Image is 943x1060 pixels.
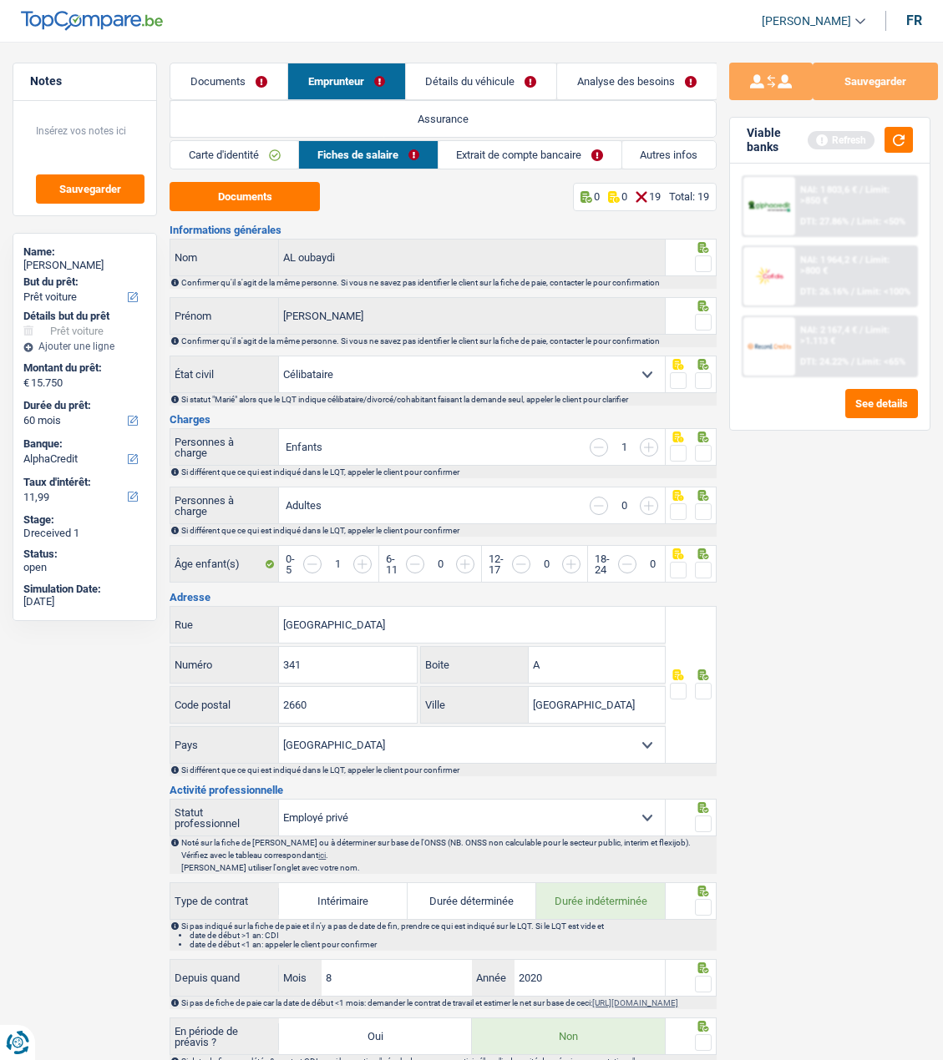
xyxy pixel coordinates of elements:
label: Statut professionnel [170,800,279,835]
label: Banque: [23,437,143,451]
label: Prénom [170,298,279,334]
label: But du prêt: [23,275,143,289]
div: Si différent que ce qui est indiqué dans le LQT, appeler le client pour confirmer [181,526,715,535]
span: DTI: 26.16% [800,286,849,297]
label: Numéro [170,647,279,683]
span: Limit: >850 € [800,184,890,206]
div: Refresh [808,131,875,149]
label: Non [472,1018,665,1054]
h3: Adresse [170,592,717,603]
label: Âge enfant(s) [170,546,279,582]
h5: Notes [30,74,139,88]
label: Montant du prêt: [23,361,143,375]
span: Limit: <100% [857,286,910,297]
div: 1 [616,442,631,452]
span: Limit: <50% [857,216,905,227]
p: [PERSON_NAME] utiliser l'onglet avec votre nom. [181,863,715,872]
a: Autres infos [622,141,716,169]
div: Si pas indiqué sur la fiche de paie et il n'y a pas de date de fin, prendre ce qui est indiqué su... [181,921,715,949]
span: € [23,376,29,390]
p: 0 [594,190,600,203]
label: Durée indéterminée [536,883,665,919]
label: Adultes [286,500,322,511]
label: Intérimaire [279,883,408,919]
label: 0-5 [286,553,295,575]
label: 18-24 [595,553,610,575]
div: Détails but du prêt [23,310,146,323]
span: Sauvegarder [59,184,121,194]
img: AlphaCredit [748,199,791,213]
img: Cofidis [748,265,791,287]
a: Carte d'identité [170,141,298,169]
span: / [851,216,854,227]
input: MM [322,960,472,996]
a: Assurance [170,101,716,137]
div: Si différent que ce qui est indiqué dans le LQT, appeler le client pour confirmer [181,467,715,477]
label: 12-17 [489,553,504,575]
img: TopCompare Logo [21,11,163,31]
span: / [851,356,854,367]
span: / [851,286,854,297]
div: Status: [23,548,146,561]
div: Viable banks [747,126,808,154]
label: Depuis quand [170,965,279,992]
label: Boite [421,647,528,683]
label: Année [472,960,515,996]
label: Oui [279,1018,472,1054]
a: Fiches de salaire [299,141,437,169]
span: / [859,255,863,265]
h3: Informations générales [170,225,717,235]
span: DTI: 24.22% [800,356,849,367]
div: Si statut "Marié" alors que le LQT indique célibataire/divorcé/cohabitant faisant la demande seul... [181,395,715,404]
span: [PERSON_NAME] [762,14,851,28]
p: Noté sur la fiche de [PERSON_NAME] ou à déterminer sur base de l'ONSS (NB. ONSS non calculable po... [181,838,715,847]
li: date de début <1 an: appeler le client pour confirmer [190,940,715,949]
div: Si pas de fiche de paie car la date de début <1 mois: demander le contrat de travail et estimer l... [181,998,715,1007]
span: NAI: 1 803,6 € [800,184,857,195]
div: Stage: [23,513,146,527]
label: Ville [421,687,528,723]
a: [URL][DOMAIN_NAME] [592,998,678,1007]
a: Détails du véhicule [406,63,557,99]
label: Nom [170,240,279,275]
a: ici [318,851,326,860]
div: Si différent que ce qui est indiqué dans le LQT, appeler le client pour confirmer [181,765,715,775]
a: [PERSON_NAME] [748,8,865,35]
a: Documents [170,63,287,99]
img: Record Credits [748,336,791,357]
label: Mois [279,960,322,996]
label: Rue [170,607,279,643]
p: 0 [621,190,627,203]
li: date de début >1 an: CDI [190,931,715,940]
label: Durée déterminée [408,883,536,919]
button: See details [845,389,918,418]
span: / [859,184,863,195]
div: 1 [330,558,345,569]
div: Total: 19 [669,190,709,203]
p: Vérifiez avec le tableau correspondant . [181,851,715,860]
div: fr [906,13,922,28]
div: 0 [616,500,631,511]
button: Sauvegarder [813,63,938,100]
h3: Activité professionnelle [170,785,717,795]
label: 6-11 [386,553,398,575]
a: Analyse des besoins [557,63,717,99]
label: Type de contrat [170,888,279,915]
span: DTI: 27.86% [800,216,849,227]
span: Limit: <65% [857,356,905,367]
div: [PERSON_NAME] [23,259,146,272]
div: Simulation Date: [23,583,146,596]
div: Ajouter une ligne [23,341,146,352]
span: Limit: >800 € [800,255,890,276]
div: Confirmer qu'il s'agit de la même personne. Si vous ne savez pas identifier le client sur la fich... [181,278,715,287]
span: / [859,325,863,336]
label: Personnes à charge [170,429,279,465]
p: 19 [649,190,661,203]
label: Enfants [286,442,322,452]
h3: Charges [170,414,717,425]
label: Code postal [170,687,279,723]
span: NAI: 1 964,2 € [800,255,857,265]
label: Durée du prêt: [23,399,143,412]
label: État civil [170,356,279,392]
label: Taux d'intérêt: [23,476,143,489]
